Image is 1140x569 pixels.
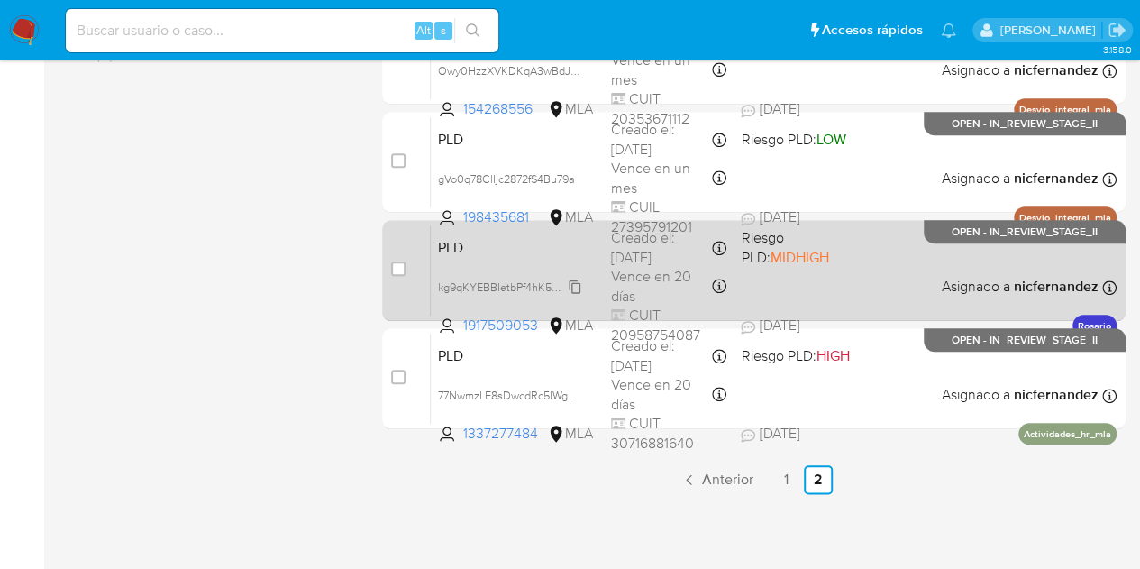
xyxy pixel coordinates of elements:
input: Buscar usuario o caso... [66,19,498,42]
a: Salir [1108,21,1126,40]
span: 3.158.0 [1102,42,1131,57]
span: s [441,22,446,39]
button: search-icon [454,18,491,43]
span: Alt [416,22,431,39]
span: Accesos rápidos [822,21,923,40]
a: Notificaciones [941,23,956,38]
p: nicolas.fernandezallen@mercadolibre.com [999,22,1101,39]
